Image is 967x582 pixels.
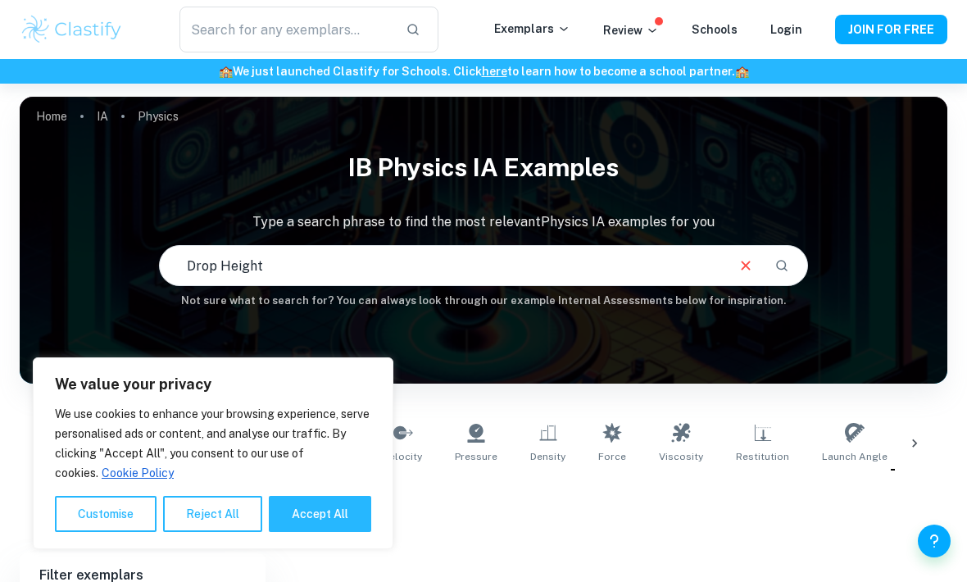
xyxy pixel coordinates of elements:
a: Login [770,23,802,36]
span: Velocity [384,449,422,464]
p: Exemplars [494,20,570,38]
p: We use cookies to enhance your browsing experience, serve personalised ads or content, and analys... [55,404,371,483]
span: Restitution [736,449,789,464]
span: 🏫 [735,65,749,78]
button: Accept All [269,496,371,532]
input: E.g. harmonic motion analysis, light diffraction experiments, sliding objects down a ramp... [160,243,724,289]
button: Search [768,252,796,280]
a: Schools [692,23,738,36]
h1: Physics IAs related to: [66,484,901,513]
p: We value your privacy [55,375,371,394]
h6: Not sure what to search for? You can always look through our example Internal Assessments below f... [20,293,947,309]
span: Pressure [455,449,497,464]
span: 🏫 [219,65,233,78]
p: Review [603,21,659,39]
h6: We just launched Clastify for Schools. Click to learn how to become a school partner. [3,62,964,80]
p: Physics [138,107,179,125]
a: IA [97,105,108,128]
span: Density [530,449,565,464]
button: JOIN FOR FREE [835,15,947,44]
a: Cookie Policy [101,466,175,480]
p: Type a search phrase to find the most relevant Physics IA examples for you [20,212,947,232]
img: Clastify logo [20,13,124,46]
span: Viscosity [659,449,703,464]
button: Customise [55,496,157,532]
span: Force [598,449,626,464]
h1: IB Physics IA examples [20,143,947,193]
button: Reject All [163,496,262,532]
div: We value your privacy [33,357,393,549]
a: here [482,65,507,78]
span: Launch Angle [822,449,888,464]
a: Home [36,105,67,128]
button: Clear [730,250,761,281]
input: Search for any exemplars... [179,7,393,52]
button: Help and Feedback [918,525,951,557]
